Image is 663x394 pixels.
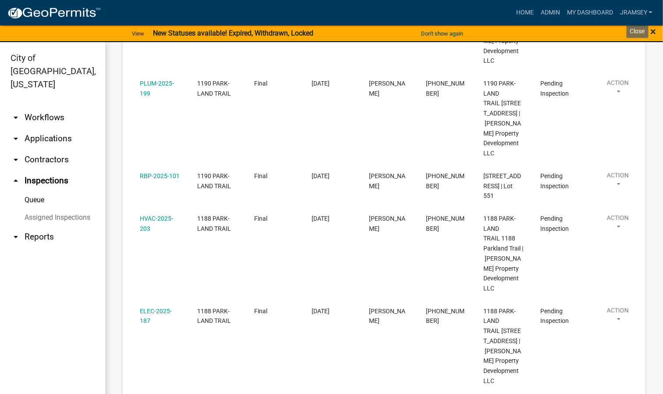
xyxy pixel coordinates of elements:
[426,308,464,325] span: 502-664-0569
[197,215,231,232] span: 1188 PARK-LAND TRAIL
[617,4,656,21] a: jramsey
[255,308,268,315] span: Final
[598,79,638,100] button: Action
[651,26,656,37] button: Close
[564,4,617,21] a: My Dashboard
[255,80,268,87] span: Final
[598,171,638,193] button: Action
[541,80,569,97] span: Pending Inspection
[426,80,464,97] span: 502-664-0569
[537,4,564,21] a: Admin
[483,308,521,384] span: 1188 PARK-LAND TRAIL 1188 Parkland Trail, Lot 550 | Ellings Property Development LLC
[255,172,268,179] span: Final
[651,25,656,38] span: ×
[312,214,352,224] div: [DATE]
[598,214,638,236] button: Action
[128,26,148,41] a: View
[369,215,405,232] span: MIKE
[11,176,21,186] i: arrow_drop_up
[312,306,352,316] div: [DATE]
[369,308,405,325] span: MIKE
[11,133,21,144] i: arrow_drop_down
[140,308,172,325] a: ELEC-2025-187
[483,80,521,157] span: 1190 PARK-LAND TRAIL 1190 Parkland Trail, LOT 551 | Ellings Property Development LLC
[140,215,173,232] a: HVAC-2025-203
[11,112,21,123] i: arrow_drop_down
[598,306,638,328] button: Action
[11,154,21,165] i: arrow_drop_down
[140,172,180,179] a: RBP-2025-101
[418,26,467,41] button: Don't show again
[369,80,405,97] span: MIKE
[197,80,231,97] span: 1190 PARK-LAND TRAIL
[197,172,231,190] span: 1190 PARK-LAND TRAIL
[312,79,352,89] div: [DATE]
[541,308,569,325] span: Pending Inspection
[153,29,313,37] strong: New Statuses available! Expired, Withdrawn, Locked
[11,232,21,242] i: arrow_drop_down
[312,171,352,181] div: [DATE]
[197,308,231,325] span: 1188 PARK-LAND TRAIL
[541,172,569,190] span: Pending Inspection
[255,215,268,222] span: Final
[627,25,649,38] div: Close
[483,172,521,200] span: 1190 Parkland Trail | Lot 551
[541,215,569,232] span: Pending Inspection
[369,172,405,190] span: MIKE
[513,4,537,21] a: Home
[140,80,174,97] a: PLUM-2025-199
[426,172,464,190] span: 502-664-0569
[426,215,464,232] span: 502-664-0569
[483,215,523,292] span: 1188 PARK-LAND TRAIL 1188 Parkland Trail | Ellings Property Development LLC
